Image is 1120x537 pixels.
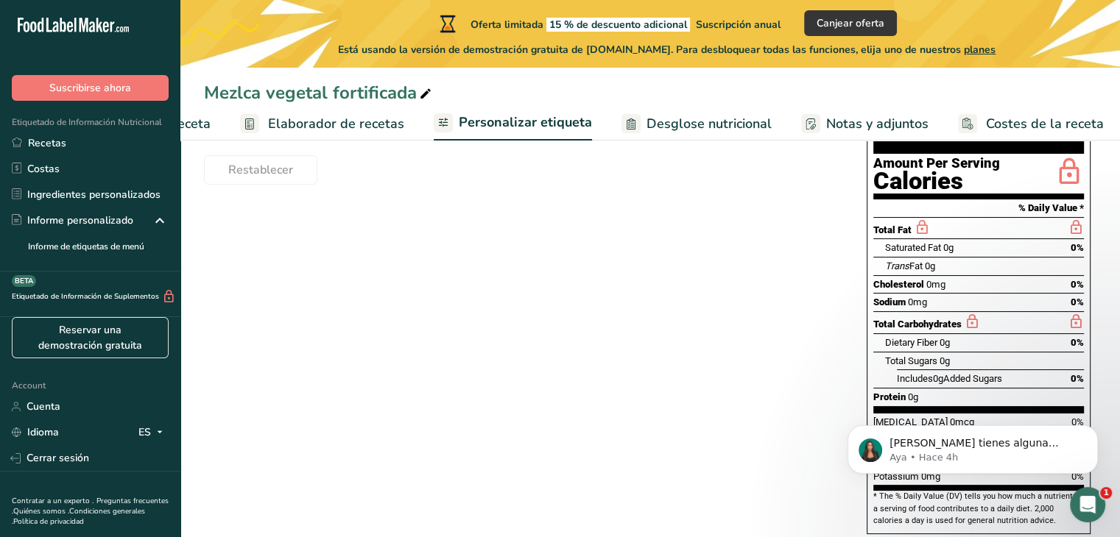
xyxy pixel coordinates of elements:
span: Total Carbohydrates [873,319,962,330]
div: Informe personalizado [12,213,133,228]
span: Canjear oferta [817,15,884,31]
span: Total Fat [873,224,912,235]
span: 0mg [908,296,927,307]
span: Sodium [873,296,906,307]
span: Notas y adjuntos [826,114,929,134]
span: Fat [885,260,923,271]
span: 0% [1071,279,1084,290]
span: Suscribirse ahora [49,80,131,96]
iframe: Intercom notifications mensaje [825,394,1120,497]
a: Elaborador de recetas [240,107,404,141]
span: 0g [933,373,943,384]
span: Está usando la versión de demostración gratuita de [DOMAIN_NAME]. Para desbloquear todas las func... [338,42,996,57]
span: 0% [1071,337,1084,348]
a: Idioma [12,419,59,445]
div: Calories [873,171,1000,192]
div: Mezlca vegetal fortificada [204,79,434,106]
span: 1 [1100,487,1112,499]
span: 0% [1071,373,1084,384]
section: * The % Daily Value (DV) tells you how much a nutrient in a serving of food contributes to a dail... [873,491,1084,527]
span: 0g [940,337,950,348]
span: 0g [908,391,918,402]
a: Notas y adjuntos [801,107,929,141]
span: 0mg [926,279,945,290]
button: Suscribirse ahora [12,75,169,101]
a: Costes de la receta [958,107,1104,141]
span: Personalizar etiqueta [459,113,592,132]
span: 0% [1071,242,1084,253]
a: Contratar a un experto . [12,496,94,506]
button: Canjear oferta [804,10,897,36]
span: 0% [1071,296,1084,307]
a: Reservar una demostración gratuita [12,317,169,358]
a: Personalizar etiqueta [434,106,592,141]
span: 15 % de descuento adicional [546,18,690,32]
div: BETA [12,275,36,287]
span: Protein [873,391,906,402]
button: Restablecer [204,155,317,185]
div: Oferta limitada [437,15,781,32]
span: Saturated Fat [885,242,941,253]
span: Includes Added Sugars [897,373,1002,384]
span: Dietary Fiber [885,337,937,348]
section: % Daily Value * [873,199,1084,217]
span: 0g [925,260,935,271]
a: Desglose nutricional [621,107,772,141]
span: Desglose nutricional [647,114,772,134]
span: Cholesterol [873,279,924,290]
div: Amount Per Serving [873,157,1000,171]
span: Costes de la receta [986,114,1104,134]
span: 0g [943,242,954,253]
a: Condiciones generales . [12,506,145,527]
a: Política de privacidad [13,516,84,527]
span: Restablecer [228,161,293,179]
span: 0g [940,355,950,366]
span: Suscripción anual [696,18,781,32]
span: Elaborador de recetas [268,114,404,134]
span: Total Sugars [885,355,937,366]
iframe: Intercom live chat [1070,487,1105,522]
a: Quiénes somos . [13,506,69,516]
div: ES [138,424,169,441]
span: planes [964,43,996,57]
a: Preguntas frecuentes . [12,496,169,516]
i: Trans [885,260,909,271]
